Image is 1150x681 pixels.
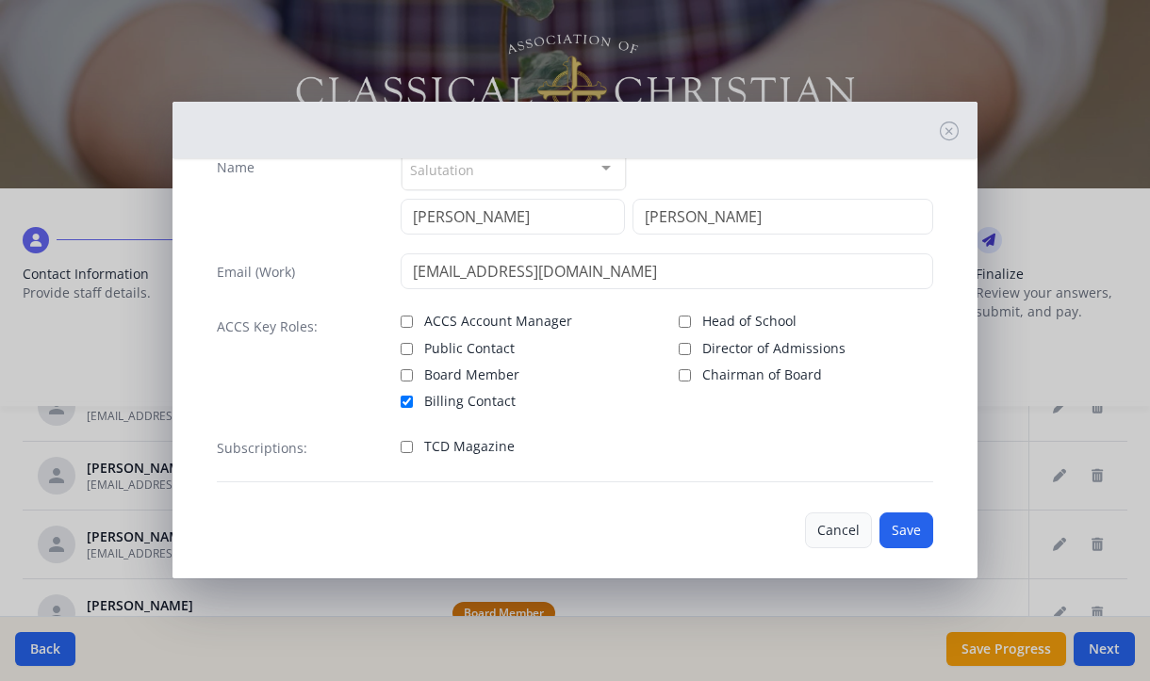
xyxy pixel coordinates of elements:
[702,339,846,358] span: Director of Admissions
[679,343,691,355] input: Director of Admissions
[632,199,933,235] input: Last Name
[805,512,872,548] button: Cancel
[424,312,572,331] span: ACCS Account Manager
[410,158,474,180] span: Salutation
[401,199,625,235] input: First Name
[679,316,691,328] input: Head of School
[217,158,255,177] label: Name
[401,253,933,289] input: contact@site.com
[879,512,933,548] button: Save
[401,343,413,355] input: Public Contact
[217,317,318,336] label: ACCS Key Roles:
[702,365,822,384] span: Chairman of Board
[217,439,307,458] label: Subscriptions:
[401,316,413,328] input: ACCS Account Manager
[702,312,797,331] span: Head of School
[217,263,295,282] label: Email (Work)
[424,392,516,411] span: Billing Contact
[424,339,515,358] span: Public Contact
[401,369,413,381] input: Board Member
[424,437,515,456] span: TCD Magazine
[679,369,691,381] input: Chairman of Board
[424,365,519,384] span: Board Member
[401,441,413,453] input: TCD Magazine
[401,396,413,408] input: Billing Contact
